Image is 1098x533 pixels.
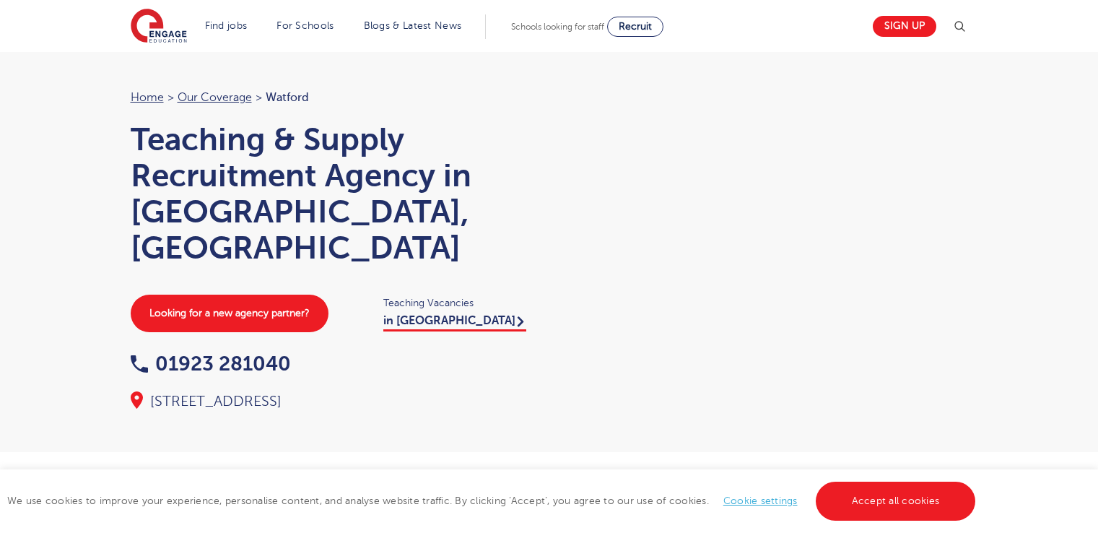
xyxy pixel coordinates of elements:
a: Our coverage [178,91,252,104]
a: Accept all cookies [816,482,976,521]
span: > [167,91,174,104]
nav: breadcrumb [131,88,535,107]
span: > [256,91,262,104]
span: Teaching Vacancies [383,295,535,311]
a: Sign up [873,16,936,37]
a: Cookie settings [723,495,798,506]
a: For Schools [276,20,334,31]
a: in [GEOGRAPHIC_DATA] [383,314,526,331]
img: Engage Education [131,9,187,45]
div: [STREET_ADDRESS] [131,391,535,412]
span: Schools looking for staff [511,22,604,32]
a: 01923 281040 [131,352,291,375]
a: Find jobs [205,20,248,31]
a: Home [131,91,164,104]
span: Watford [266,91,309,104]
a: Looking for a new agency partner? [131,295,328,332]
a: Recruit [607,17,663,37]
a: Blogs & Latest News [364,20,462,31]
h1: Teaching & Supply Recruitment Agency in [GEOGRAPHIC_DATA], [GEOGRAPHIC_DATA] [131,121,535,266]
span: Recruit [619,21,652,32]
span: We use cookies to improve your experience, personalise content, and analyse website traffic. By c... [7,495,979,506]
